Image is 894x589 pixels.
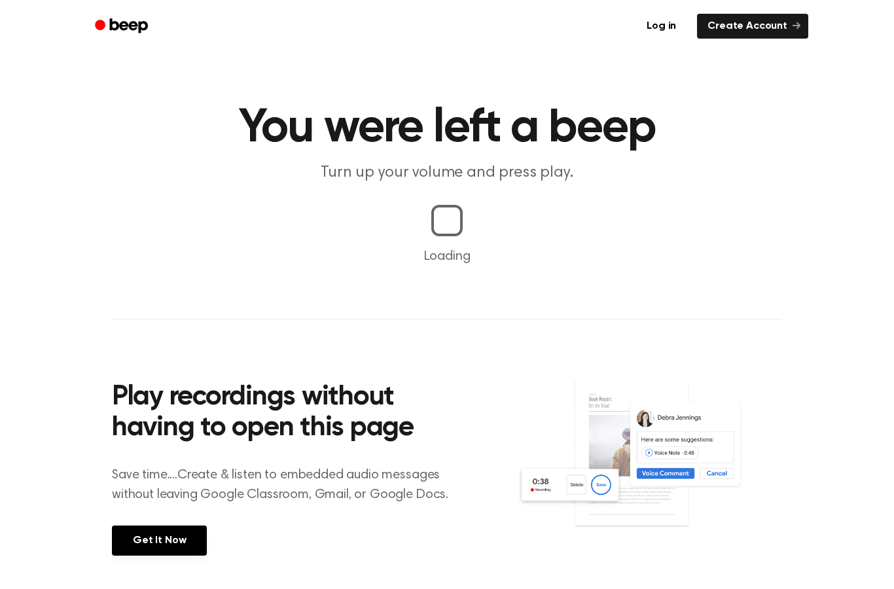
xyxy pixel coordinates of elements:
[196,162,698,184] p: Turn up your volume and press play.
[112,526,207,556] a: Get It Now
[112,382,465,444] h2: Play recordings without having to open this page
[697,14,808,39] a: Create Account
[112,465,465,505] p: Save time....Create & listen to embedded audio messages without leaving Google Classroom, Gmail, ...
[634,11,689,41] a: Log in
[86,14,160,39] a: Beep
[517,378,782,554] img: Voice Comments on Docs and Recording Widget
[112,105,782,152] h1: You were left a beep
[16,247,878,266] p: Loading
